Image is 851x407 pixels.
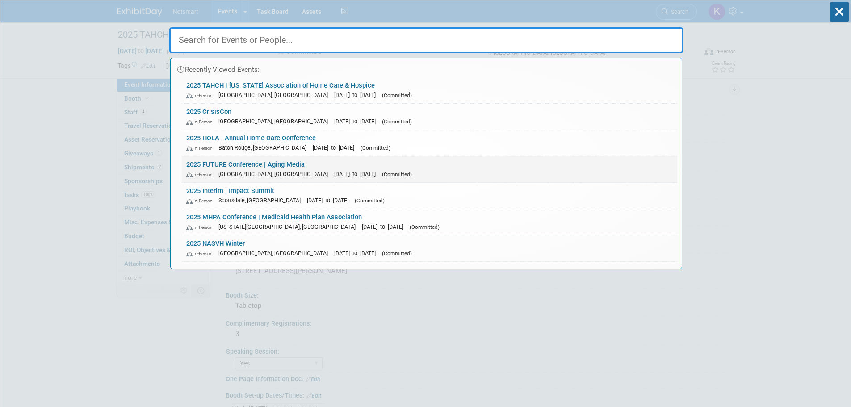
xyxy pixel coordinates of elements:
a: 2025 Interim | Impact Summit In-Person Scottsdale, [GEOGRAPHIC_DATA] [DATE] to [DATE] (Committed) [182,183,677,209]
span: (Committed) [355,197,385,204]
a: 2025 FUTURE Conference | Aging Media In-Person [GEOGRAPHIC_DATA], [GEOGRAPHIC_DATA] [DATE] to [DA... [182,156,677,182]
span: [DATE] to [DATE] [334,250,380,256]
span: [GEOGRAPHIC_DATA], [GEOGRAPHIC_DATA] [218,118,332,125]
span: (Committed) [361,145,390,151]
a: 2025 NASVH Winter​ In-Person [GEOGRAPHIC_DATA], [GEOGRAPHIC_DATA] [DATE] to [DATE] (Committed) [182,235,677,261]
span: [GEOGRAPHIC_DATA], [GEOGRAPHIC_DATA] [218,171,332,177]
span: (Committed) [382,92,412,98]
span: [DATE] to [DATE] [334,118,380,125]
a: 2025 CrisisCon In-Person [GEOGRAPHIC_DATA], [GEOGRAPHIC_DATA] [DATE] to [DATE] (Committed) [182,104,677,130]
span: [DATE] to [DATE] [334,171,380,177]
a: 2025 MHPA Conference | Medicaid Health Plan Association In-Person [US_STATE][GEOGRAPHIC_DATA], [G... [182,209,677,235]
span: In-Person [186,145,217,151]
a: 2025 TAHCH | [US_STATE] Association of Home Care & Hospice In-Person [GEOGRAPHIC_DATA], [GEOGRAPH... [182,77,677,103]
span: In-Person [186,92,217,98]
span: [DATE] to [DATE] [313,144,359,151]
span: [GEOGRAPHIC_DATA], [GEOGRAPHIC_DATA] [218,250,332,256]
span: (Committed) [382,118,412,125]
input: Search for Events or People... [169,27,683,53]
span: Scottsdale, [GEOGRAPHIC_DATA] [218,197,305,204]
span: (Committed) [382,171,412,177]
a: 2025 HCLA | Annual Home Care Conference In-Person Baton Rouge, [GEOGRAPHIC_DATA] [DATE] to [DATE]... [182,130,677,156]
span: [DATE] to [DATE] [307,197,353,204]
span: [US_STATE][GEOGRAPHIC_DATA], [GEOGRAPHIC_DATA] [218,223,360,230]
span: [DATE] to [DATE] [334,92,380,98]
span: In-Person [186,251,217,256]
span: (Committed) [410,224,440,230]
span: In-Person [186,172,217,177]
span: Baton Rouge, [GEOGRAPHIC_DATA] [218,144,311,151]
span: In-Person [186,198,217,204]
span: In-Person [186,224,217,230]
span: [GEOGRAPHIC_DATA], [GEOGRAPHIC_DATA] [218,92,332,98]
span: [DATE] to [DATE] [362,223,408,230]
div: Recently Viewed Events: [175,58,677,77]
span: In-Person [186,119,217,125]
span: (Committed) [382,250,412,256]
